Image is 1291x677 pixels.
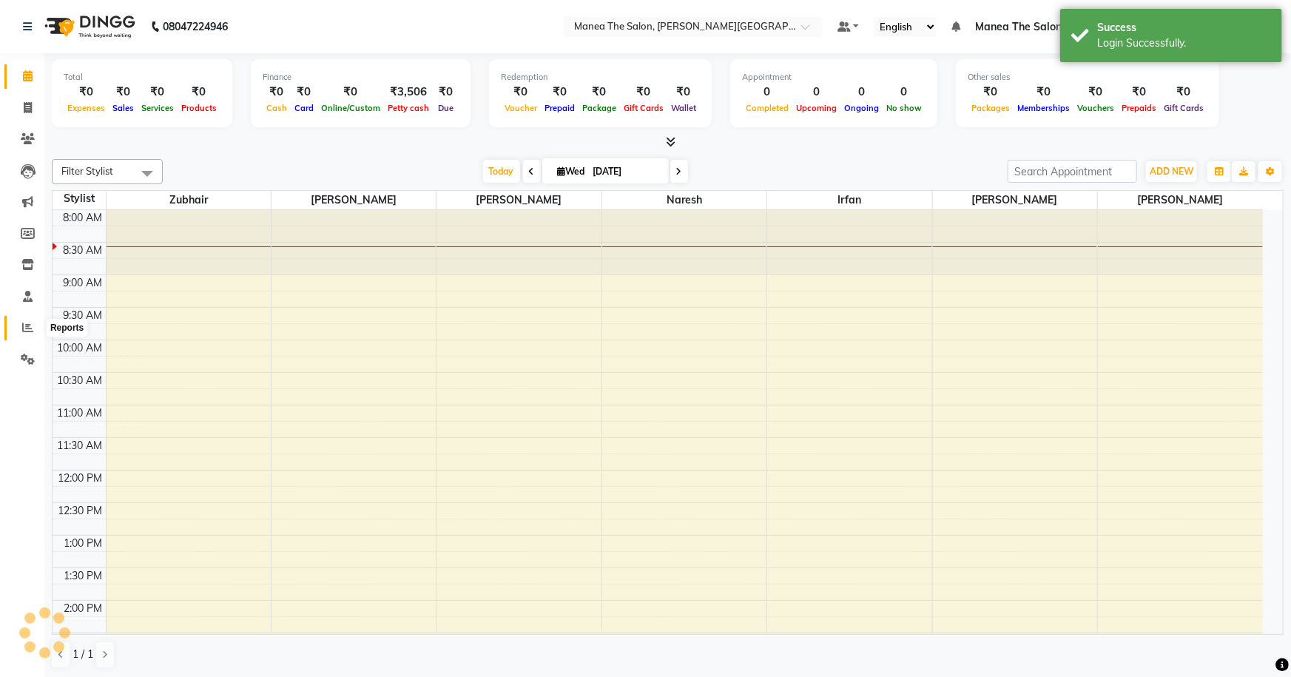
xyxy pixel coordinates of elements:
span: Voucher [501,103,541,113]
div: ₹0 [1014,84,1073,101]
span: Zubhair [107,191,271,209]
div: ₹0 [579,84,620,101]
div: ₹0 [667,84,700,101]
span: Naresh [602,191,766,209]
span: Products [178,103,220,113]
span: No show [883,103,926,113]
div: ₹0 [178,84,220,101]
span: Cash [263,103,291,113]
span: Today [483,160,520,183]
div: 10:30 AM [55,373,106,388]
div: Stylist [53,191,106,206]
span: Online/Custom [317,103,384,113]
span: 1 / 1 [73,647,93,662]
div: Success [1097,20,1271,36]
span: Card [291,103,317,113]
div: 12:30 PM [55,503,106,519]
span: Petty cash [384,103,433,113]
span: Filter Stylist [61,165,113,177]
div: ₹0 [64,84,109,101]
div: ₹3,506 [384,84,433,101]
span: Expenses [64,103,109,113]
span: Packages [968,103,1014,113]
span: Due [434,103,457,113]
div: ₹0 [541,84,579,101]
div: ₹0 [138,84,178,101]
div: ₹0 [968,84,1014,101]
div: Reports [47,320,87,337]
span: Wallet [667,103,700,113]
div: ₹0 [1073,84,1118,101]
span: Gift Cards [620,103,667,113]
span: Sales [109,103,138,113]
div: ₹0 [1160,84,1207,101]
div: 1:30 PM [61,568,106,584]
div: 11:00 AM [55,405,106,421]
span: Memberships [1014,103,1073,113]
div: Login Successfully. [1097,36,1271,51]
div: Redemption [501,71,700,84]
div: ₹0 [263,84,291,101]
button: ADD NEW [1146,161,1197,182]
span: Irfan [767,191,931,209]
span: [PERSON_NAME] [272,191,436,209]
div: ₹0 [433,84,459,101]
div: 10:00 AM [55,340,106,356]
input: 2025-09-03 [589,161,663,183]
span: Upcoming [792,103,840,113]
div: 0 [883,84,926,101]
div: Total [64,71,220,84]
span: Prepaid [541,103,579,113]
b: 08047224946 [163,6,228,47]
div: ₹0 [501,84,541,101]
span: Vouchers [1073,103,1118,113]
div: ₹0 [620,84,667,101]
span: Prepaids [1118,103,1160,113]
div: 8:00 AM [61,210,106,226]
div: 9:30 AM [61,308,106,323]
span: Wed [554,166,589,177]
div: ₹0 [317,84,384,101]
div: 2:00 PM [61,601,106,616]
span: Gift Cards [1160,103,1207,113]
div: 8:30 AM [61,243,106,258]
span: ADD NEW [1150,166,1193,177]
div: ₹0 [109,84,138,101]
div: 2:30 PM [61,633,106,649]
div: 0 [840,84,883,101]
div: 0 [792,84,840,101]
span: Ongoing [840,103,883,113]
input: Search Appointment [1008,160,1137,183]
span: Package [579,103,620,113]
span: Manea The Salon, [PERSON_NAME][GEOGRAPHIC_DATA] [975,19,1263,35]
div: 11:30 AM [55,438,106,454]
div: Finance [263,71,459,84]
span: [PERSON_NAME] [436,191,601,209]
div: 12:00 PM [55,471,106,486]
span: [PERSON_NAME] [1098,191,1263,209]
div: ₹0 [1118,84,1160,101]
div: ₹0 [291,84,317,101]
div: 0 [742,84,792,101]
span: [PERSON_NAME] [933,191,1097,209]
div: 9:00 AM [61,275,106,291]
div: 1:00 PM [61,536,106,551]
div: Other sales [968,71,1207,84]
div: Appointment [742,71,926,84]
span: Services [138,103,178,113]
span: Completed [742,103,792,113]
img: logo [38,6,139,47]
